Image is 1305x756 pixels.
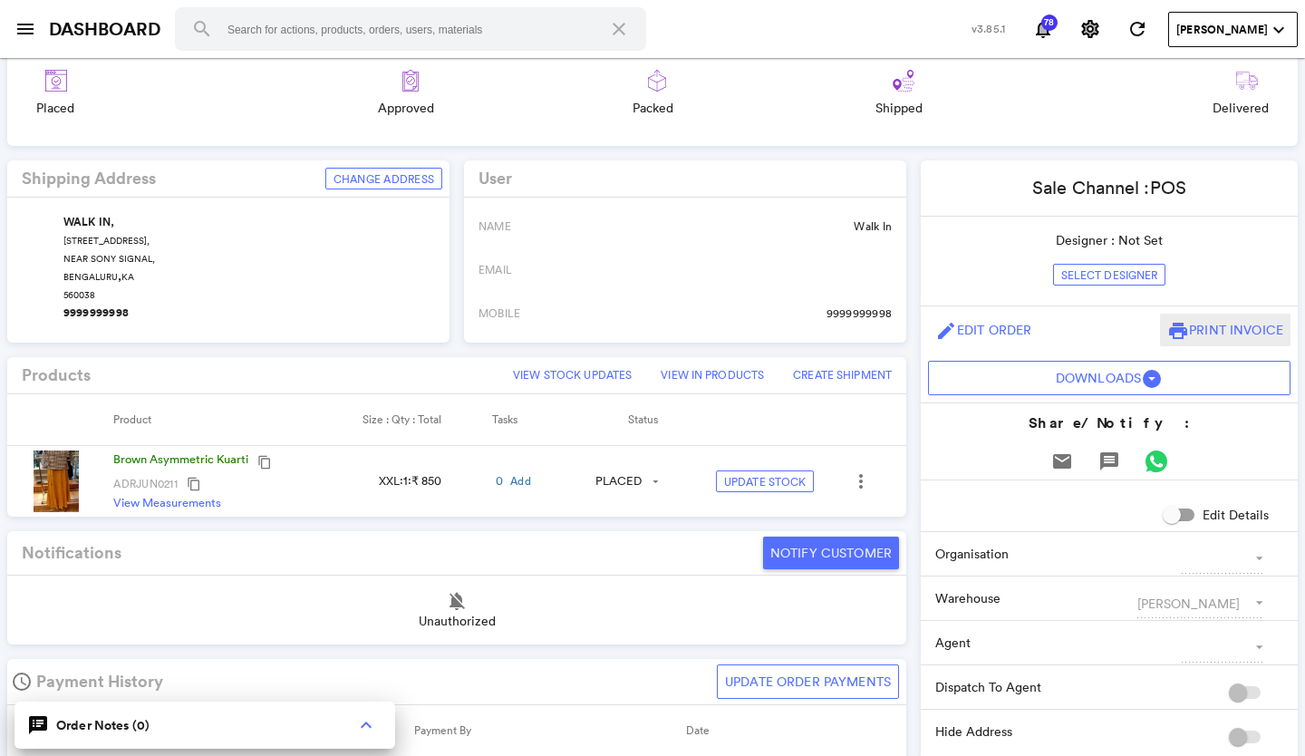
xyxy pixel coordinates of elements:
img: truck-delivering.svg [1236,70,1258,92]
md-icon: speaker_notes [27,714,49,736]
span: pos [1150,177,1186,199]
p: Hide Address [935,722,1227,741]
md-menu: Edit Product in New Tab [837,463,884,499]
md-icon: close [608,18,630,40]
span: Select Designer [1061,267,1158,283]
p: Warehouse [935,589,1136,607]
a: View Measurements [113,495,300,512]
span: Walk In [854,218,892,234]
button: Notify Customer [763,537,899,569]
button: Copy Product SKU [183,473,205,495]
md-select: PLACED [585,470,658,492]
span: Change Address [333,171,434,187]
md-icon: content_copy [187,477,201,491]
md-icon: more_vert [850,470,872,492]
input: Search for actions, products, orders, users, materials [175,7,646,51]
button: Clear [597,7,641,51]
div: , , [63,212,435,321]
button: Settings [1072,11,1108,47]
img: Brown Asymmetric Kuarti [34,451,79,512]
md-switch: Toggle Dispatch To Agent [1229,679,1269,706]
md-switch: Toggle Hide Address [1229,723,1269,751]
md-switch: Edit Details [1163,501,1269,528]
a: Brown Asymmetric Kuarti [113,451,248,473]
span: BENGALURU [63,270,118,284]
th: Sl [7,705,105,756]
p: Sale Channel : [1032,175,1186,201]
button: Send Message [1091,443,1127,480]
h4: User [478,170,512,188]
md-icon: content_copy [257,455,272,470]
button: {{showOrderChat ? 'keyboard_arrow_down' : 'keyboard_arrow_up'}} [348,707,384,743]
button: open sidebar [7,11,43,47]
h4: Share/Notify : [921,412,1298,434]
th: Size : Qty : Total [352,394,493,445]
span: Not Set [1118,232,1163,248]
span: 9999999998 [826,305,892,321]
p: Designer : [1056,231,1163,249]
img: places.svg [45,70,67,92]
button: Refresh State [1119,11,1155,47]
button: printPrint Invoice [1160,314,1290,346]
th: Tasks [492,394,585,445]
span: Order Notes (0) [56,716,150,734]
span: Approved [378,99,434,117]
button: Copy Product Name [254,451,275,473]
p: Organisation [935,545,1180,563]
span: ADRJUN0211 [113,476,177,491]
md-icon: menu [14,18,36,40]
th: Payment By [414,705,686,756]
p: Dispatch To Agent [935,678,1227,696]
span: View Stock Updates [513,367,632,383]
md-icon: edit [935,320,957,342]
img: export.svg [646,70,668,92]
span: Placed [36,99,74,117]
span: 1 [403,473,408,489]
span: v3.85.1 [971,21,1005,36]
span: 560038 [63,288,95,302]
span: KA [121,270,134,284]
button: User [928,361,1290,395]
span: XXL [379,473,400,489]
td: : : [352,445,493,517]
button: Notifications [1025,11,1061,47]
md-icon: {{showOrderChat ? 'keyboard_arrow_down' : 'keyboard_arrow_up'}} [355,714,377,736]
a: 0 [496,473,503,490]
div: PLACED [595,473,642,490]
h4: Products [22,366,91,384]
a: Add [510,473,531,489]
button: Update Order Payments [717,664,899,699]
span: Create Shipment [793,367,892,383]
a: DASHBOARD [49,16,160,43]
button: Change Address [325,168,442,189]
div: Edit Details [1203,502,1269,528]
span: Print Invoice [1189,322,1283,338]
span: Edit Order [957,322,1031,338]
md-icon: notifications [1032,18,1054,40]
a: editEdit Order [928,314,1039,346]
button: Create Shipment [786,364,899,386]
span: View In Products [661,367,764,383]
span: NEAR SONY SIGNAL, [63,252,155,266]
button: Send WhatsApp [1138,443,1174,480]
button: Open phone interactions menu [843,463,879,499]
span: [PERSON_NAME] [1176,22,1268,38]
span: 78 [1040,18,1058,27]
th: Date [686,705,906,756]
button: User [1168,12,1298,47]
img: route.svg [893,70,914,92]
span: WALK IN [63,214,111,230]
span: Shipped [875,99,923,117]
span: ₹ 850 [411,473,441,489]
md-icon: print [1167,320,1189,342]
span: EMAIL [478,262,512,277]
a: View In Products [653,364,771,386]
button: Search [180,7,224,51]
p: Agent [935,634,1180,652]
img: approve.svg [400,70,421,92]
span: 9999999998 [63,305,129,321]
md-icon: arrow_drop_down_circle [1141,368,1163,390]
span: NAME [478,218,511,234]
md-icon: expand_more [1268,19,1290,41]
div: [PERSON_NAME] [1137,596,1240,612]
